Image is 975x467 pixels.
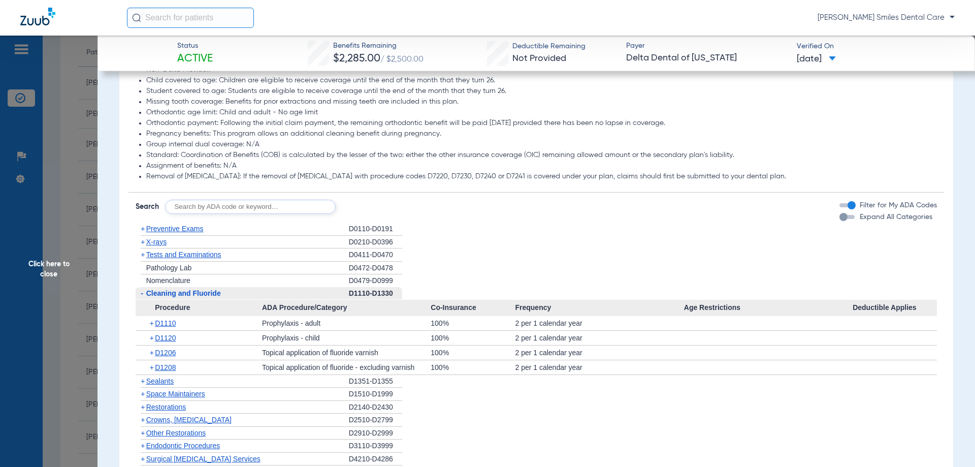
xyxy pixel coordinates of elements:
[515,331,684,345] div: 2 per 1 calendar year
[797,53,836,66] span: [DATE]
[349,274,402,287] div: D0479-D0999
[349,375,402,388] div: D1351-D1355
[146,87,937,96] li: Student covered to age: Students are eligible to receive coverage until the end of the month that...
[380,55,424,64] span: / $2,500.00
[146,108,937,117] li: Orthodontic age limit: Child and adult - No age limit
[155,334,176,342] span: D1120
[141,455,145,463] span: +
[853,300,937,316] span: Deductible Applies
[141,390,145,398] span: +
[141,416,145,424] span: +
[146,98,937,107] li: Missing tooth coverage: Benefits for prior extractions and missing teeth are included in this plan.
[515,300,684,316] span: Frequency
[150,316,155,330] span: +
[141,403,145,411] span: +
[515,360,684,375] div: 2 per 1 calendar year
[262,331,431,345] div: Prophylaxis - child
[515,316,684,330] div: 2 per 1 calendar year
[349,401,402,414] div: D2140-D2430
[146,377,174,385] span: Sealants
[262,316,431,330] div: Prophylaxis - adult
[146,403,186,411] span: Restorations
[262,300,431,316] span: ADA Procedure/Category
[141,377,145,385] span: +
[136,300,262,316] span: Procedure
[431,360,515,375] div: 100%
[141,238,145,246] span: +
[141,429,145,437] span: +
[165,200,336,214] input: Search by ADA code or keyword…
[146,162,937,171] li: Assignment of benefits: N/A
[146,416,232,424] span: Crowns, [MEDICAL_DATA]
[262,360,431,375] div: Topical application of fluoride - excluding varnish
[515,346,684,360] div: 2 per 1 calendar year
[333,41,424,51] span: Benefits Remaining
[155,349,176,357] span: D1206
[155,319,176,327] span: D1110
[146,119,937,128] li: Orthodontic payment: Following the initial claim payment, the remaining orthodontic benefit will ...
[141,442,145,450] span: +
[349,440,402,453] div: D3110-D3999
[127,8,254,28] input: Search for patients
[146,429,206,437] span: Other Restorations
[136,202,159,212] span: Search
[146,390,205,398] span: Space Maintainers
[431,300,515,316] span: Co-Insurance
[146,225,204,233] span: Preventive Exams
[146,140,937,149] li: Group internal dual coverage: N/A
[349,236,402,249] div: D0210-D0396
[146,289,221,297] span: Cleaning and Fluoride
[431,346,515,360] div: 100%
[818,13,955,23] span: [PERSON_NAME] Smiles Dental Care
[141,225,145,233] span: +
[512,41,586,52] span: Deductible Remaining
[626,41,788,51] span: Payer
[146,151,937,160] li: Standard: Coordination of Benefits (COB) is calculated by the lesser of the two: either the other...
[155,363,176,371] span: D1208
[431,331,515,345] div: 100%
[349,223,402,236] div: D0110-D0191
[150,331,155,345] span: +
[20,8,55,25] img: Zuub Logo
[797,41,959,52] span: Verified On
[146,251,221,259] span: Tests and Examinations
[349,427,402,440] div: D2910-D2999
[146,455,261,463] span: Surgical [MEDICAL_DATA] Services
[349,414,402,427] div: D2510-D2799
[132,13,141,22] img: Search Icon
[626,52,788,65] span: Delta Dental of [US_STATE]
[512,54,566,63] span: Not Provided
[860,213,932,221] span: Expand All Categories
[924,418,975,467] iframe: Chat Widget
[349,248,402,262] div: D0411-D0470
[146,238,167,246] span: X-rays
[858,200,937,211] label: Filter for My ADA Codes
[349,287,402,300] div: D1110-D1330
[177,52,213,66] span: Active
[177,41,213,51] span: Status
[431,316,515,330] div: 100%
[141,251,145,259] span: +
[146,130,937,139] li: Pregnancy benefits: This program allows an additional cleaning benefit during pregnancy.
[262,346,431,360] div: Topical application of fluoride varnish
[349,388,402,401] div: D1510-D1999
[349,262,402,275] div: D0472-D0478
[141,289,143,297] span: -
[146,276,190,285] span: Nomenclature
[150,360,155,375] span: +
[349,453,402,466] div: D4210-D4286
[146,172,937,181] li: Removal of [MEDICAL_DATA]: If the removal of [MEDICAL_DATA] with procedure codes D7220, D7230, D7...
[150,346,155,360] span: +
[684,300,853,316] span: Age Restrictions
[146,264,192,272] span: Pathology Lab
[333,53,380,64] span: $2,285.00
[146,76,937,85] li: Child covered to age: Children are eligible to receive coverage until the end of the month that t...
[146,442,220,450] span: Endodontic Procedures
